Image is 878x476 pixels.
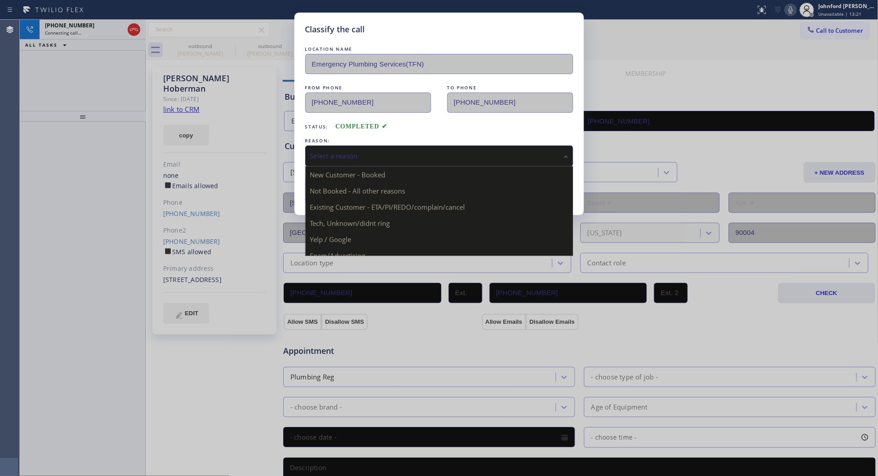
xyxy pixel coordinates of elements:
div: Tech, Unknown/didnt ring [306,215,573,231]
span: Status: [305,123,329,130]
div: REASON: [305,136,573,145]
div: New Customer - Booked [306,167,573,183]
div: Spam/Advertising [306,247,573,264]
span: COMPLETED [335,123,388,130]
div: Yelp / Google [306,231,573,247]
div: LOCATION NAME [305,44,573,54]
input: To phone [447,93,573,113]
input: From phone [305,93,431,113]
div: FROM PHONE [305,83,431,93]
div: Existing Customer - ETA/PI/REDO/complain/cancel [306,199,573,215]
div: TO PHONE [447,83,573,93]
div: Select a reason [310,151,568,161]
h5: Classify the call [305,23,365,35]
div: Not Booked - All other reasons [306,183,573,199]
